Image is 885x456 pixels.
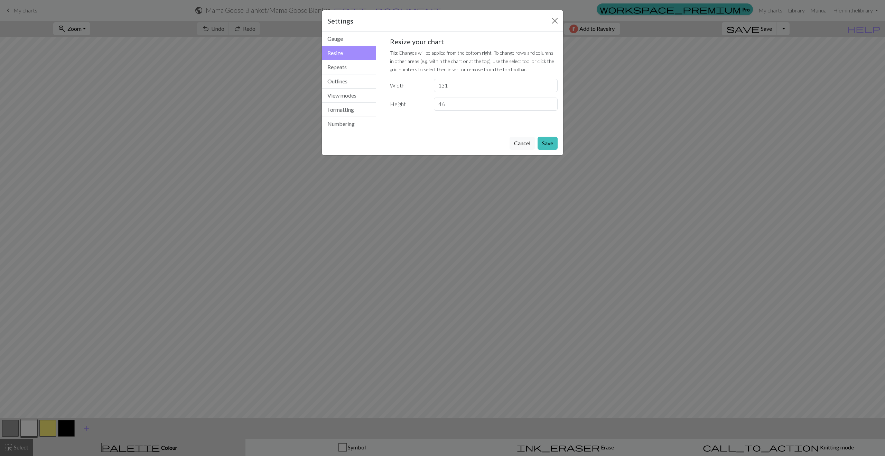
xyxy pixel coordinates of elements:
[386,98,430,111] label: Height
[322,60,376,74] button: Repeats
[322,74,376,89] button: Outlines
[322,46,376,60] button: Resize
[322,103,376,117] button: Formatting
[390,37,558,46] h5: Resize your chart
[386,79,430,92] label: Width
[549,15,560,26] button: Close
[510,137,535,150] button: Cancel
[390,50,554,72] small: Changes will be applied from the bottom right. To change rows and columns in other areas (e.g. wi...
[322,89,376,103] button: View modes
[322,117,376,131] button: Numbering
[390,50,399,56] strong: Tip:
[322,32,376,46] button: Gauge
[327,16,353,26] h5: Settings
[538,137,558,150] button: Save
